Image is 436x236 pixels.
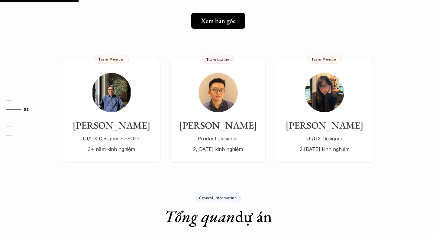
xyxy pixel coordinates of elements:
[282,145,367,154] p: 2,[DATE] kinh nghiệm
[282,134,367,143] p: UI/UX Designer
[176,120,261,131] h3: [PERSON_NAME]
[164,206,235,227] em: Tổng quan
[63,59,160,163] a: [PERSON_NAME]UI/UX Designer - FSOFT3+ năm kinh nghiệmTeam Member
[99,57,124,61] p: Team Member
[24,107,29,111] strong: 02
[176,145,261,154] p: 2,[DATE] kinh nghiệm
[201,17,236,25] h5: Xem bản gốc
[206,57,230,61] p: Team Leader
[312,57,337,61] p: Team Member
[282,120,367,131] h3: [PERSON_NAME]
[191,13,245,29] a: Xem bản gốc
[199,195,237,200] p: General Information
[6,106,35,113] a: 02
[69,134,154,143] p: UI/UX Designer - FSOFT
[176,134,261,143] p: Product Designer
[69,120,154,131] h3: [PERSON_NAME]
[170,59,267,163] a: [PERSON_NAME]Product Designer2,[DATE] kinh nghiệmTeam Leader
[276,59,373,163] a: [PERSON_NAME]UI/UX Designer2,[DATE] kinh nghiệmTeam Member
[164,207,272,226] h1: dự án
[69,145,154,154] p: 3+ năm kinh nghiệm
